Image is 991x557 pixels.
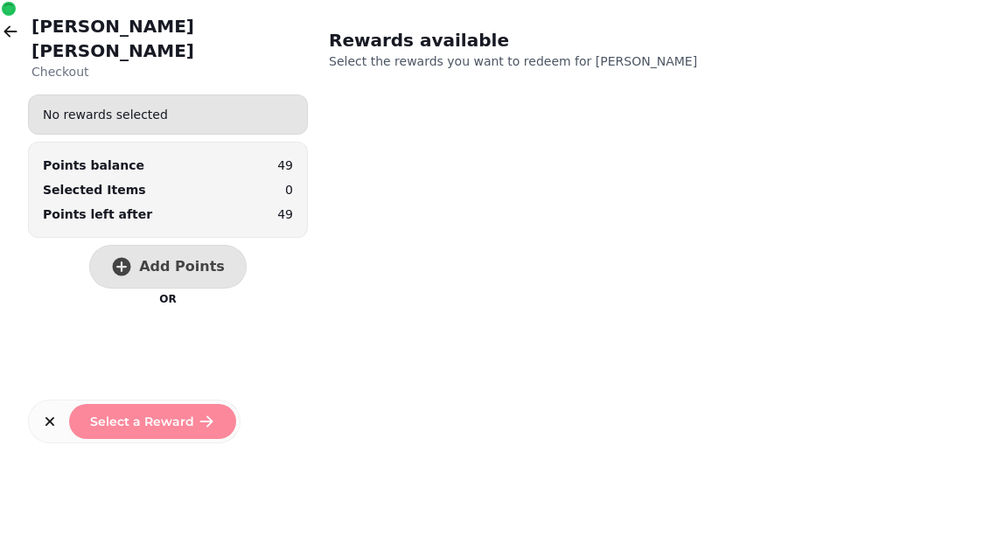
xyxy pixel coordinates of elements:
span: [PERSON_NAME] [596,54,697,68]
p: Checkout [31,63,308,80]
h2: [PERSON_NAME] [PERSON_NAME] [31,14,308,63]
div: No rewards selected [29,99,307,130]
p: 49 [277,205,293,223]
button: Select a Reward [69,404,236,439]
p: OR [159,292,176,306]
div: Points balance [43,157,144,174]
button: Add Points [89,245,247,289]
p: 0 [285,181,293,198]
p: Selected Items [43,181,146,198]
p: Points left after [43,205,152,223]
span: Add Points [139,260,225,274]
span: Select a Reward [90,415,194,428]
p: 49 [277,157,293,174]
h2: Rewards available [329,28,665,52]
p: Select the rewards you want to redeem for [329,52,777,70]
